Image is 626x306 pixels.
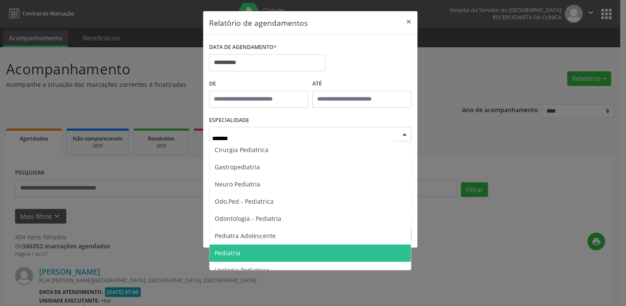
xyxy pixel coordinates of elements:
span: Urologia Pediatrica [215,266,269,274]
span: Pediatria [215,249,241,257]
label: De [209,77,308,91]
label: ATÉ [312,77,411,91]
h5: Relatório de agendamentos [209,17,308,28]
button: Close [400,11,417,32]
span: Neuro Pediatria [215,180,260,188]
label: DATA DE AGENDAMENTO [209,41,277,54]
span: Pediatra Adolescente [215,232,276,240]
label: ESPECIALIDADE [209,114,249,127]
span: Cirurgia Pediatrica [215,146,268,154]
span: Odo.Ped - Pediatrica [215,197,274,205]
span: Odontologia - Pediatria [215,214,281,223]
span: Gastropediatria [215,163,260,171]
